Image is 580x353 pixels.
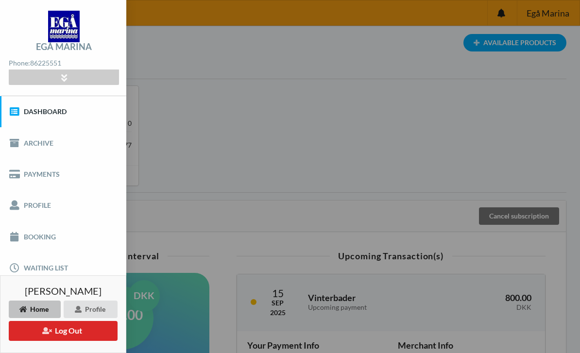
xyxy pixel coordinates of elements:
span: [PERSON_NAME] [25,286,102,296]
div: Phone: [9,57,119,70]
div: Egå Marina [36,42,92,51]
img: logo [48,11,80,42]
strong: 86225551 [30,59,61,67]
button: Log Out [9,321,118,341]
div: Profile [64,301,118,318]
div: Home [9,301,61,318]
